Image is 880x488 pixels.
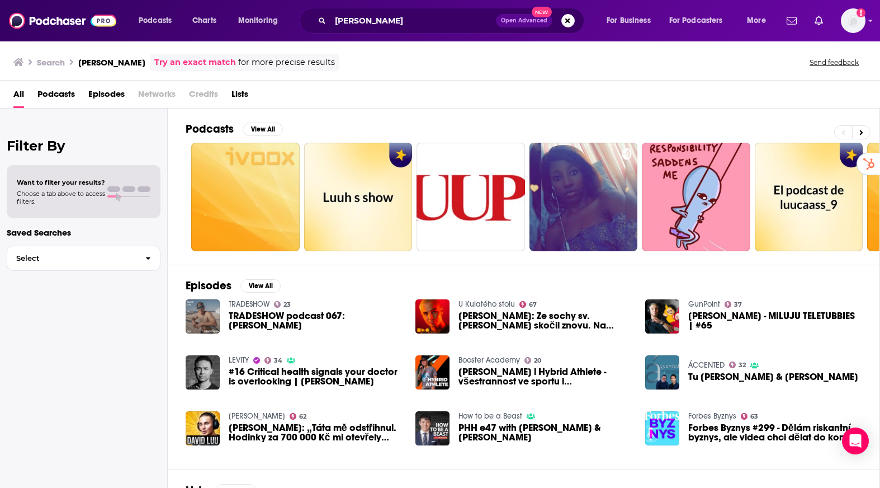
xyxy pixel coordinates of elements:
a: Show notifications dropdown [810,11,827,30]
a: Podchaser - Follow, Share and Rate Podcasts [9,10,116,31]
span: Open Advanced [501,18,547,24]
a: Podcasts [37,85,75,108]
a: Vojta Žižka [229,411,285,421]
a: PodcastsView All [186,122,283,136]
span: For Business [607,13,651,29]
a: David Luu l Hybrid Athlete - všestrannost ve sportu l Booster Academy [458,367,632,386]
span: [PERSON_NAME]: Ze sochy sv. [PERSON_NAME] skočil znovu. Na [PERSON_NAME] mi vypadly zuby [458,311,632,330]
span: for more precise results [238,56,335,69]
span: Want to filter your results? [17,179,105,186]
img: PHH e47 with David Luu & Jason Manarintr [415,411,450,445]
a: 20 [524,357,542,364]
a: Try an exact match [154,56,236,69]
h2: Filter By [7,138,160,154]
h3: [PERSON_NAME] [78,57,145,68]
a: PHH e47 with David Luu & Jason Manarintr [458,423,632,442]
a: Show notifications dropdown [782,11,801,30]
span: Logged in as sammyrsiegel [841,8,865,33]
span: For Podcasters [669,13,723,29]
h3: Search [37,57,65,68]
button: open menu [599,12,665,30]
span: [PERSON_NAME] - MILUJU TELETUBBIES | #65 [688,311,862,330]
a: 34 [264,357,283,364]
span: Choose a tab above to access filters. [17,190,105,205]
button: Send feedback [806,58,862,67]
a: TRADESHOW [229,299,269,309]
span: 32 [739,363,746,368]
span: Select [7,255,136,262]
span: Monitoring [238,13,278,29]
button: View All [240,279,281,293]
div: Open Intercom Messenger [842,428,869,454]
img: Forbes Byznys #299 - Dělám riskantní byznys, ale videa chci dělat do konce života, říká youtuber ... [645,411,679,445]
img: #16 Critical health signals your doctor is overlooking | David Luu [186,355,220,390]
button: open menu [131,12,186,30]
button: open menu [662,12,739,30]
a: Lists [231,85,248,108]
a: All [13,85,24,108]
a: 23 [274,301,291,308]
div: Search podcasts, credits, & more... [310,8,595,34]
span: Tu [PERSON_NAME] & [PERSON_NAME] [688,372,858,382]
a: David Luu: „Táta mě odstřihnul. Hodinky za 700 000 Kč mi otevřely spoustu dveří.“ [186,411,220,445]
p: Saved Searches [7,227,160,238]
a: 62 [290,413,307,420]
a: 37 [725,301,742,308]
img: David Luu: Ze sochy sv. Václava bych skočil znovu. Na rande mi vypadly zuby [415,299,450,334]
a: TRADESHOW podcast 067: David Luu [229,311,402,330]
span: 63 [750,414,758,419]
a: U Kulatého stolu [458,299,515,309]
a: David Luu: Ze sochy sv. Václava bych skočil znovu. Na rande mi vypadly zuby [458,311,632,330]
a: 32 [729,362,746,368]
span: PHH e47 with [PERSON_NAME] & [PERSON_NAME] [458,423,632,442]
button: Open AdvancedNew [496,14,552,27]
a: David Luu - MILUJU TELETUBBIES | #65 [688,311,862,330]
span: TRADESHOW podcast 067: [PERSON_NAME] [229,311,402,330]
span: 62 [299,414,306,419]
img: User Profile [841,8,865,33]
button: open menu [739,12,780,30]
span: New [532,7,552,17]
span: More [747,13,766,29]
img: Tu David Phu & Anh Luu [645,355,679,390]
a: Episodes [88,85,125,108]
a: EpisodesView All [186,279,281,293]
span: 67 [529,302,537,307]
h2: Podcasts [186,122,234,136]
img: TRADESHOW podcast 067: David Luu [186,299,220,334]
button: open menu [230,12,292,30]
span: 37 [734,302,742,307]
a: How to be a Beast [458,411,522,421]
a: Forbes Byznys #299 - Dělám riskantní byznys, ale videa chci dělat do konce života, říká youtuber ... [688,423,862,442]
a: Booster Academy [458,355,520,365]
a: #16 Critical health signals your doctor is overlooking | David Luu [229,367,402,386]
span: 34 [274,358,282,363]
a: LEVITY [229,355,249,365]
a: Forbes Byznys [688,411,736,421]
a: David Luu: „Táta mě odstřihnul. Hodinky za 700 000 Kč mi otevřely spoustu dveří.“ [229,423,402,442]
svg: Add a profile image [857,8,865,17]
a: Charts [185,12,223,30]
span: 20 [534,358,541,363]
img: David Luu - MILUJU TELETUBBIES | #65 [645,299,679,334]
span: 23 [283,302,291,307]
span: Podcasts [139,13,172,29]
span: [PERSON_NAME]: „Táta mě odstřihnul. Hodinky za 700 000 Kč mi otevřely spoustu dveří.“ [229,423,402,442]
span: Charts [192,13,216,29]
span: Networks [138,85,176,108]
span: [PERSON_NAME] l Hybrid Athlete - všestrannost ve sportu l [GEOGRAPHIC_DATA] [458,367,632,386]
button: View All [243,123,283,136]
a: ÁCCENTED [688,360,725,370]
a: 63 [741,413,759,420]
